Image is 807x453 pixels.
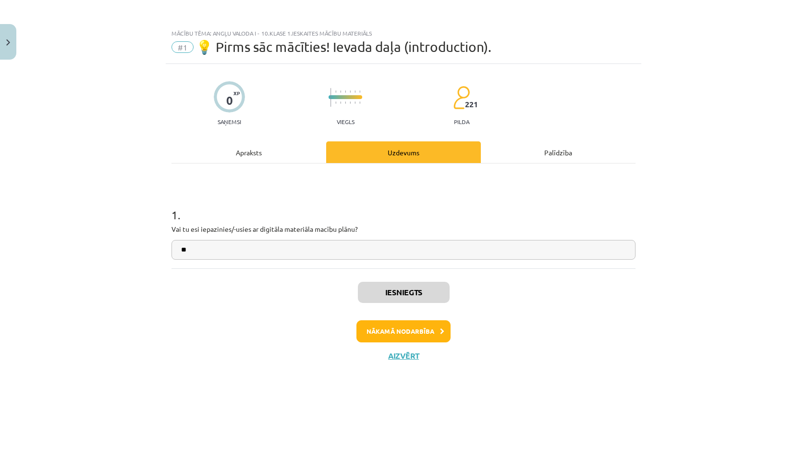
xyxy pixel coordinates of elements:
img: icon-close-lesson-0947bae3869378f0d4975bcd49f059093ad1ed9edebbc8119c70593378902aed.svg [6,39,10,46]
img: icon-short-line-57e1e144782c952c97e751825c79c345078a6d821885a25fce030b3d8c18986b.svg [359,90,360,93]
button: Nākamā nodarbība [356,320,451,342]
h1: 1 . [171,191,636,221]
span: 221 [465,100,478,109]
div: 0 [226,94,233,107]
img: icon-short-line-57e1e144782c952c97e751825c79c345078a6d821885a25fce030b3d8c18986b.svg [359,101,360,104]
img: students-c634bb4e5e11cddfef0936a35e636f08e4e9abd3cc4e673bd6f9a4125e45ecb1.svg [453,86,470,110]
button: Iesniegts [358,282,450,303]
p: pilda [454,118,469,125]
p: Viegls [337,118,355,125]
img: icon-short-line-57e1e144782c952c97e751825c79c345078a6d821885a25fce030b3d8c18986b.svg [345,101,346,104]
span: XP [233,90,240,96]
span: 💡 Pirms sāc mācīties! Ievada daļa (introduction). [196,39,491,55]
img: icon-short-line-57e1e144782c952c97e751825c79c345078a6d821885a25fce030b3d8c18986b.svg [335,101,336,104]
div: Apraksts [171,141,326,163]
p: Saņemsi [214,118,245,125]
button: Aizvērt [385,351,422,361]
div: Palīdzība [481,141,636,163]
span: #1 [171,41,194,53]
div: Uzdevums [326,141,481,163]
p: Vai tu esi iepazinies/-usies ar digitāla materiāla macību plānu? [171,224,636,234]
div: Mācību tēma: Angļu valoda i - 10.klase 1.ieskaites mācību materiāls [171,30,636,37]
img: icon-short-line-57e1e144782c952c97e751825c79c345078a6d821885a25fce030b3d8c18986b.svg [340,90,341,93]
img: icon-short-line-57e1e144782c952c97e751825c79c345078a6d821885a25fce030b3d8c18986b.svg [335,90,336,93]
img: icon-short-line-57e1e144782c952c97e751825c79c345078a6d821885a25fce030b3d8c18986b.svg [350,101,351,104]
img: icon-short-line-57e1e144782c952c97e751825c79c345078a6d821885a25fce030b3d8c18986b.svg [340,101,341,104]
img: icon-short-line-57e1e144782c952c97e751825c79c345078a6d821885a25fce030b3d8c18986b.svg [350,90,351,93]
img: icon-short-line-57e1e144782c952c97e751825c79c345078a6d821885a25fce030b3d8c18986b.svg [345,90,346,93]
